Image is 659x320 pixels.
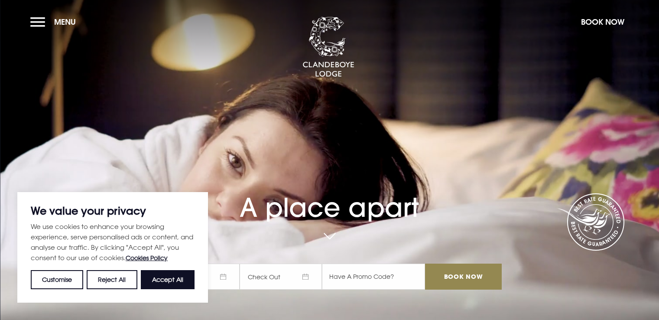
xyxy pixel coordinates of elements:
[17,192,208,303] div: We value your privacy
[31,206,195,216] p: We value your privacy
[425,264,501,290] input: Book Now
[54,17,76,27] span: Menu
[157,173,501,223] h1: A place apart
[126,254,168,261] a: Cookies Policy
[322,264,425,290] input: Have A Promo Code?
[240,264,322,290] span: Check Out
[31,221,195,263] p: We use cookies to enhance your browsing experience, serve personalised ads or content, and analys...
[30,13,80,31] button: Menu
[31,270,83,289] button: Customise
[302,17,354,78] img: Clandeboye Lodge
[141,270,195,289] button: Accept All
[87,270,137,289] button: Reject All
[577,13,629,31] button: Book Now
